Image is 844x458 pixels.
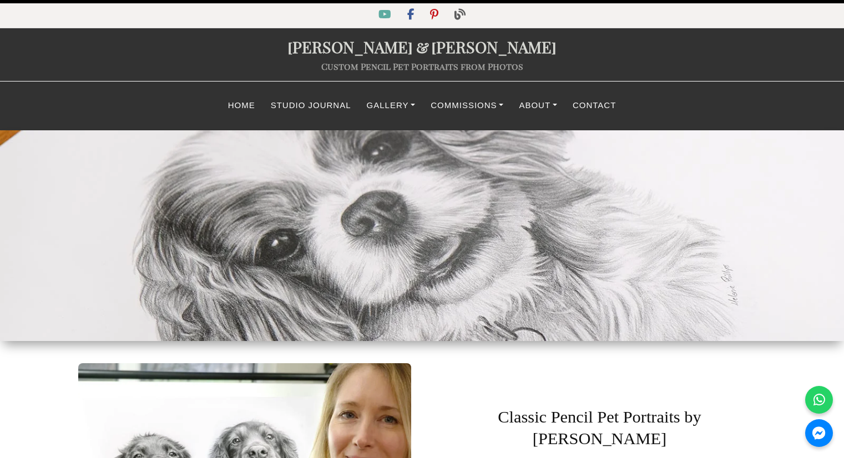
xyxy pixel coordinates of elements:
a: Commissions [423,95,511,116]
a: Pinterest [423,11,447,20]
a: YouTube [372,11,400,20]
span: & [413,36,431,57]
a: Blog [448,11,472,20]
a: Gallery [359,95,423,116]
a: Home [220,95,263,116]
a: [PERSON_NAME]&[PERSON_NAME] [287,36,557,57]
a: WhatsApp [805,386,833,414]
a: Custom Pencil Pet Portraits from Photos [321,60,523,72]
a: Contact [565,95,624,116]
h1: Classic Pencil Pet Portraits by [PERSON_NAME] [433,390,766,456]
a: Facebook [401,11,423,20]
a: About [511,95,565,116]
a: Messenger [805,419,833,447]
a: Studio Journal [263,95,359,116]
